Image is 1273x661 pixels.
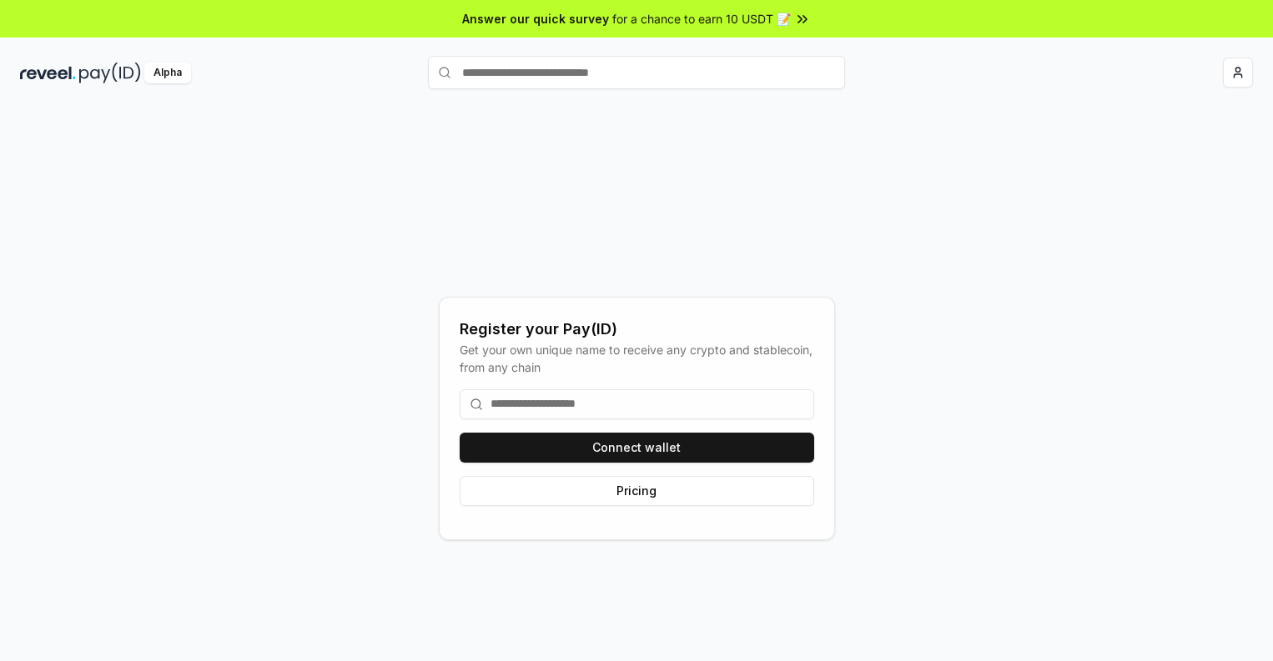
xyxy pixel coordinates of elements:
div: Alpha [144,63,191,83]
button: Pricing [460,476,814,506]
button: Connect wallet [460,433,814,463]
span: Answer our quick survey [462,10,609,28]
div: Get your own unique name to receive any crypto and stablecoin, from any chain [460,341,814,376]
img: pay_id [79,63,141,83]
img: reveel_dark [20,63,76,83]
span: for a chance to earn 10 USDT 📝 [612,10,791,28]
div: Register your Pay(ID) [460,318,814,341]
